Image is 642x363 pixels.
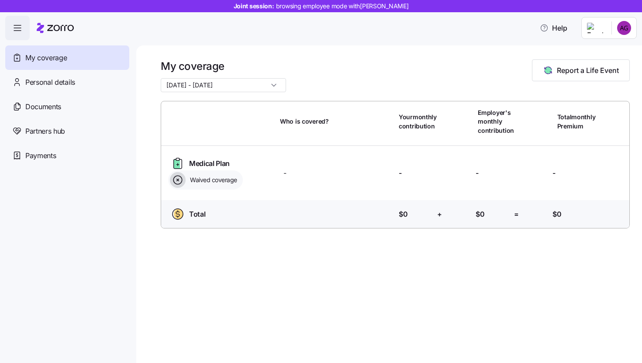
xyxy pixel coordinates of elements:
span: - [399,168,402,179]
span: = [514,209,519,220]
span: Total monthly Premium [557,113,596,131]
span: - [552,168,556,179]
span: My coverage [25,52,67,63]
span: $0 [552,209,561,220]
span: Employer's monthly contribution [478,108,514,135]
span: Your monthly contribution [399,113,437,131]
span: Personal details [25,77,75,88]
a: Partners hub [5,119,129,143]
img: Employer logo [587,23,604,33]
span: - [476,168,479,179]
a: My coverage [5,45,129,70]
button: Report a Life Event [532,59,630,81]
a: Documents [5,94,129,119]
span: Waived coverage [187,176,237,184]
a: Personal details [5,70,129,94]
span: Partners hub [25,126,65,137]
span: Total [189,209,205,220]
span: Payments [25,150,56,161]
span: Who is covered? [280,117,329,126]
a: Payments [5,143,129,168]
span: - [283,168,286,179]
span: $0 [476,209,484,220]
span: $0 [399,209,407,220]
button: Help [533,19,574,37]
span: browsing employee mode with [PERSON_NAME] [276,2,409,10]
span: + [437,209,442,220]
span: Help [540,23,567,33]
img: eb2609f759f5f79799b59fcafa01f724 [617,21,631,35]
span: Documents [25,101,61,112]
span: Report a Life Event [557,65,619,76]
h1: My coverage [161,59,286,73]
span: Medical Plan [189,158,230,169]
span: Joint session: [234,2,409,10]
